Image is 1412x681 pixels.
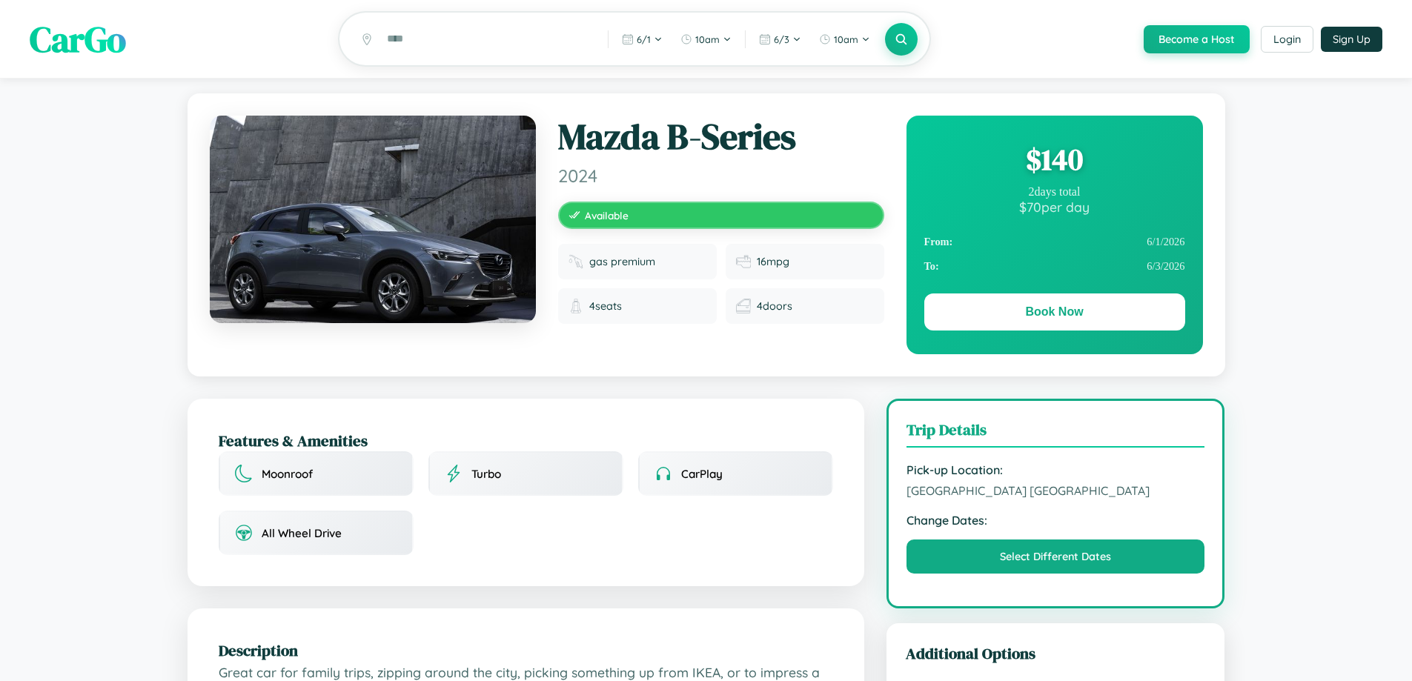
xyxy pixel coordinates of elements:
span: 4 seats [589,299,622,313]
span: 10am [695,33,720,45]
button: 6/3 [752,27,809,51]
h3: Trip Details [906,419,1205,448]
button: Select Different Dates [906,539,1205,574]
button: 10am [812,27,878,51]
img: Seats [569,299,583,313]
img: Fuel type [569,254,583,269]
button: Sign Up [1321,27,1382,52]
button: 10am [673,27,739,51]
span: Available [585,209,629,222]
button: Become a Host [1144,25,1250,53]
span: [GEOGRAPHIC_DATA] [GEOGRAPHIC_DATA] [906,483,1205,498]
div: 6 / 3 / 2026 [924,254,1185,279]
strong: Pick-up Location: [906,462,1205,477]
span: Turbo [471,467,501,481]
span: CarGo [30,15,126,64]
span: All Wheel Drive [262,526,342,540]
span: 6 / 3 [774,33,789,45]
strong: Change Dates: [906,513,1205,528]
span: 4 doors [757,299,792,313]
span: 10am [834,33,858,45]
span: 2024 [558,165,884,187]
div: 6 / 1 / 2026 [924,230,1185,254]
h2: Description [219,640,833,661]
span: 6 / 1 [637,33,651,45]
span: Moonroof [262,467,313,481]
strong: To: [924,260,939,273]
strong: From: [924,236,953,248]
span: 16 mpg [757,255,789,268]
h1: Mazda B-Series [558,116,884,159]
button: Book Now [924,293,1185,330]
h3: Additional Options [906,642,1206,664]
img: Mazda B-Series 2024 [210,116,536,323]
img: Fuel efficiency [736,254,751,269]
div: $ 70 per day [924,199,1185,215]
span: gas premium [589,255,655,268]
div: $ 140 [924,139,1185,179]
img: Doors [736,299,751,313]
button: 6/1 [614,27,670,51]
div: 2 days total [924,185,1185,199]
button: Login [1261,26,1313,53]
h2: Features & Amenities [219,430,833,451]
span: CarPlay [681,467,723,481]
